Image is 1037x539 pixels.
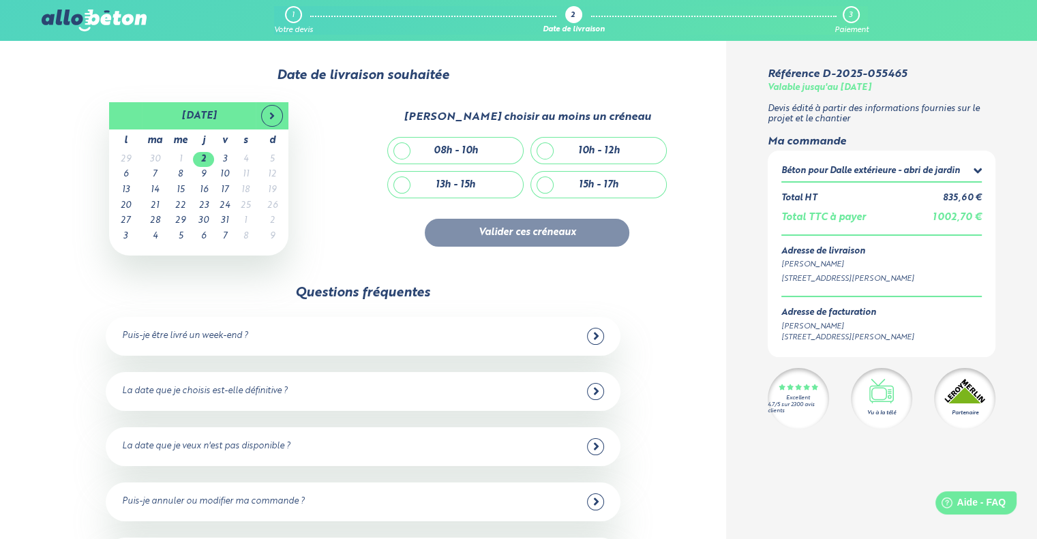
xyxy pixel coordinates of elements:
th: s [235,129,256,152]
div: Excellent [786,395,810,401]
td: 8 [235,229,256,245]
td: 11 [235,167,256,183]
div: Paiement [834,26,868,35]
td: 3 [214,152,235,168]
td: 14 [142,183,168,198]
div: Adresse de livraison [781,247,982,257]
span: 1 002,70 € [933,213,982,222]
img: allobéton [42,10,147,31]
div: [STREET_ADDRESS][PERSON_NAME] [781,332,914,343]
a: 2 Date de livraison [543,6,605,35]
iframe: Help widget launcher [916,486,1022,524]
td: 5 [168,229,193,245]
th: d [256,129,288,152]
a: 1 Votre devis [274,6,313,35]
td: 16 [193,183,214,198]
td: 23 [193,198,214,214]
div: 2 [571,12,575,20]
td: 29 [168,213,193,229]
div: [PERSON_NAME] [781,259,982,271]
th: v [214,129,235,152]
div: La date que je choisis est-elle définitive ? [122,386,288,397]
div: Votre devis [274,26,313,35]
th: l [109,129,142,152]
td: 1 [168,152,193,168]
td: 15 [168,183,193,198]
td: 6 [193,229,214,245]
td: 24 [214,198,235,214]
div: Partenaire [952,409,978,417]
div: Puis-je annuler ou modifier ma commande ? [122,497,305,507]
td: 10 [214,167,235,183]
p: Devis édité à partir des informations fournies sur le projet et le chantier [768,104,996,124]
button: Valider ces créneaux [425,219,629,247]
td: 28 [142,213,168,229]
td: 27 [109,213,142,229]
td: 5 [256,152,288,168]
td: 7 [214,229,235,245]
a: 3 Paiement [834,6,868,35]
td: 4 [235,152,256,168]
div: La date que je veux n'est pas disponible ? [122,442,290,452]
td: 3 [109,229,142,245]
div: 13h - 15h [436,179,475,191]
td: 29 [109,152,142,168]
th: ma [142,129,168,152]
td: 2 [256,213,288,229]
td: 26 [256,198,288,214]
td: 8 [168,167,193,183]
td: 13 [109,183,142,198]
div: Référence D-2025-055465 [768,68,907,80]
div: 15h - 17h [579,179,618,191]
div: Questions fréquentes [295,286,430,301]
div: Date de livraison souhaitée [42,68,685,83]
td: 2 [193,152,214,168]
th: [DATE] [142,102,256,129]
td: 6 [109,167,142,183]
div: Vu à la télé [867,409,896,417]
div: Ma commande [768,136,996,148]
div: Date de livraison [543,26,605,35]
td: 4 [142,229,168,245]
div: 835,60 € [943,194,982,204]
td: 7 [142,167,168,183]
td: 22 [168,198,193,214]
div: 10h - 12h [578,145,620,157]
div: 1 [292,11,295,20]
div: [PERSON_NAME] choisir au moins un créneau [404,111,651,123]
td: 25 [235,198,256,214]
div: 4.7/5 sur 2300 avis clients [768,402,829,414]
td: 9 [193,167,214,183]
td: 18 [235,183,256,198]
summary: Béton pour Dalle extérieure - abri de jardin [781,164,982,181]
th: j [193,129,214,152]
div: [STREET_ADDRESS][PERSON_NAME] [781,273,982,285]
td: 12 [256,167,288,183]
td: 21 [142,198,168,214]
div: 08h - 10h [434,145,478,157]
td: 1 [235,213,256,229]
div: Puis-je être livré un week-end ? [122,331,248,341]
td: 19 [256,183,288,198]
td: 31 [214,213,235,229]
div: [PERSON_NAME] [781,321,914,333]
td: 17 [214,183,235,198]
td: 30 [193,213,214,229]
div: Valable jusqu'au [DATE] [768,83,871,93]
td: 9 [256,229,288,245]
div: 3 [849,11,852,20]
div: Adresse de facturation [781,308,914,318]
div: Béton pour Dalle extérieure - abri de jardin [781,166,960,176]
div: Total TTC à payer [781,212,866,224]
td: 30 [142,152,168,168]
td: 20 [109,198,142,214]
div: Total HT [781,194,817,204]
th: me [168,129,193,152]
